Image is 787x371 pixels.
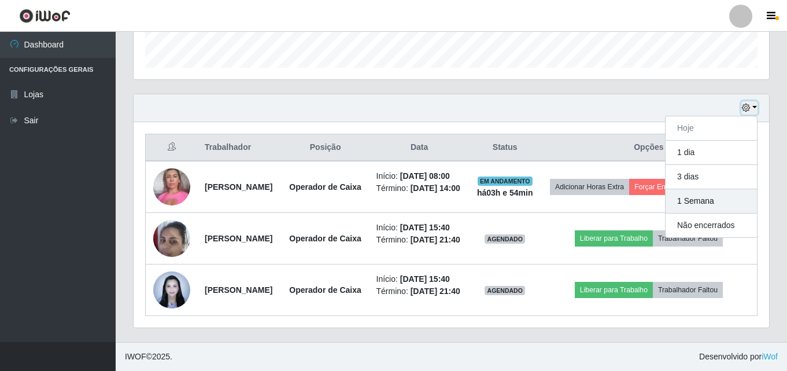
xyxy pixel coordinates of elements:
li: Início: [376,222,463,234]
li: Término: [376,182,463,194]
button: Trabalhador Faltou [653,230,723,247]
time: [DATE] 21:40 [411,235,460,244]
button: Forçar Encerramento [629,179,707,195]
img: 1658953242663.jpeg [153,214,190,263]
th: Status [470,134,541,161]
span: AGENDADO [485,234,525,244]
button: Não encerrados [666,214,757,237]
span: IWOF [125,352,146,361]
th: Posição [282,134,370,161]
strong: [PERSON_NAME] [205,285,272,295]
strong: [PERSON_NAME] [205,234,272,243]
button: Liberar para Trabalho [575,230,653,247]
th: Trabalhador [198,134,282,161]
button: Adicionar Horas Extra [550,179,629,195]
button: 1 Semana [666,189,757,214]
th: Opções [541,134,758,161]
time: [DATE] 14:00 [411,183,460,193]
a: iWof [762,352,778,361]
button: Liberar para Trabalho [575,282,653,298]
span: Desenvolvido por [699,351,778,363]
strong: Operador de Caixa [289,285,361,295]
img: 1742846870859.jpeg [153,265,190,314]
span: EM ANDAMENTO [478,177,533,186]
button: Hoje [666,116,757,141]
strong: Operador de Caixa [289,234,361,243]
button: 3 dias [666,165,757,189]
li: Início: [376,273,463,285]
span: © 2025 . [125,351,172,363]
time: [DATE] 15:40 [400,223,450,232]
li: Término: [376,234,463,246]
strong: há 03 h e 54 min [477,188,533,197]
button: 1 dia [666,141,757,165]
time: [DATE] 08:00 [400,171,450,181]
th: Data [370,134,470,161]
li: Início: [376,170,463,182]
span: AGENDADO [485,286,525,295]
strong: [PERSON_NAME] [205,182,272,192]
img: 1689780238947.jpeg [153,162,190,211]
time: [DATE] 21:40 [411,286,460,296]
li: Término: [376,285,463,297]
button: Trabalhador Faltou [653,282,723,298]
img: CoreUI Logo [19,9,71,23]
strong: Operador de Caixa [289,182,361,192]
time: [DATE] 15:40 [400,274,450,284]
